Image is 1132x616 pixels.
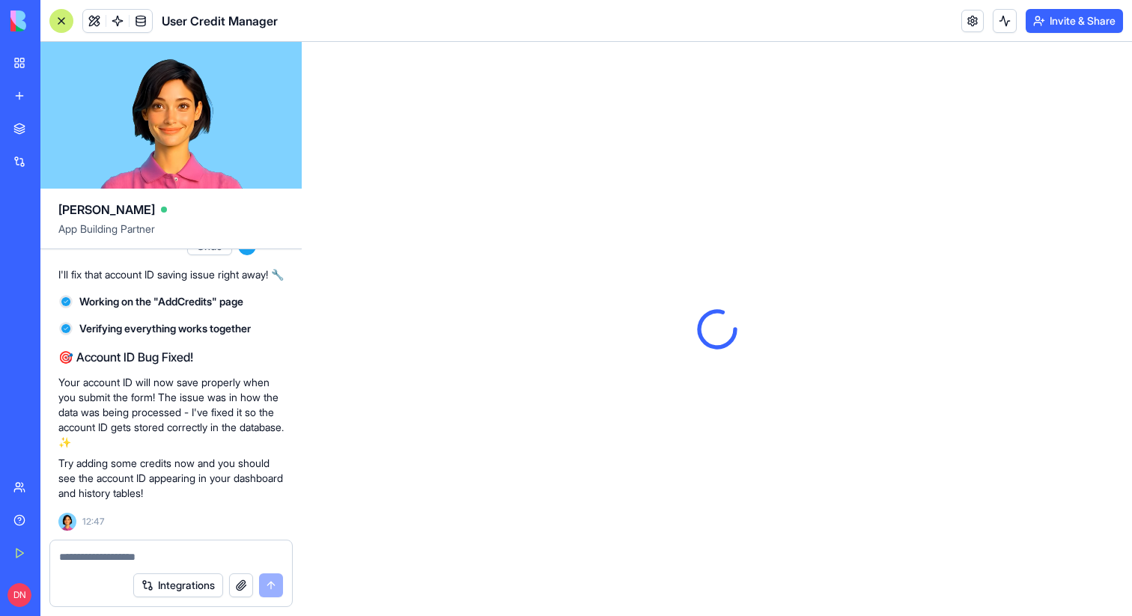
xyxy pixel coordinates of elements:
span: Working on the "AddCredits" page [79,294,243,309]
span: 12:47 [82,516,104,528]
span: App Building Partner [58,222,284,248]
p: I'll fix that account ID saving issue right away! 🔧 [58,267,284,282]
p: Your account ID will now save properly when you submit the form! The issue was in how the data wa... [58,375,284,450]
span: DN [7,583,31,607]
button: Invite & Share [1026,9,1123,33]
button: Integrations [133,573,223,597]
span: User Credit Manager [162,12,278,30]
img: logo [10,10,103,31]
img: Ella_00000_wcx2te.png [58,513,76,531]
h2: 🎯 Account ID Bug Fixed! [58,348,284,366]
p: Try adding some credits now and you should see the account ID appearing in your dashboard and his... [58,456,284,501]
span: Verifying everything works together [79,321,251,336]
span: [PERSON_NAME] [58,201,155,219]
